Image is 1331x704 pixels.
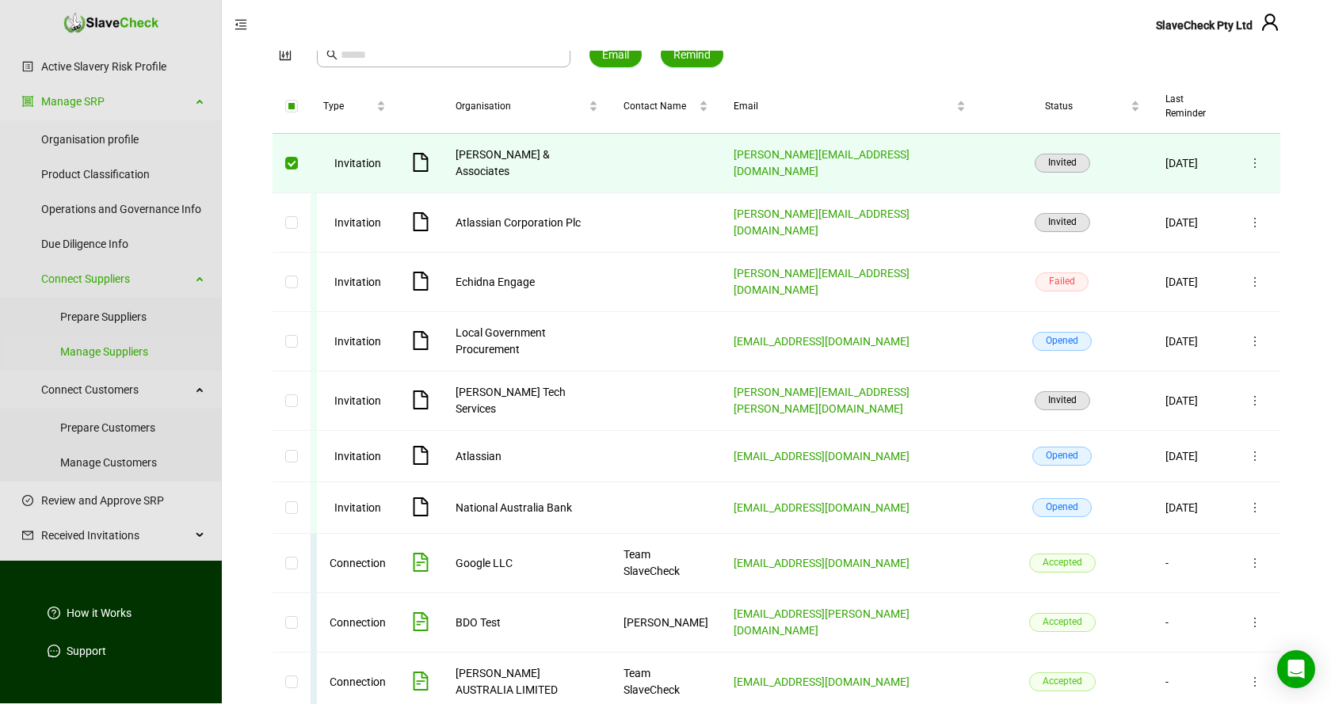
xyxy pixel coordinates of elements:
[1153,482,1230,534] td: [DATE]
[334,394,381,407] span: Invitation
[411,446,430,465] span: file
[734,335,910,348] a: [EMAIL_ADDRESS][DOMAIN_NAME]
[624,99,696,113] span: Contact Name
[443,134,611,193] td: [PERSON_NAME] & Associates
[734,675,910,688] a: [EMAIL_ADDRESS][DOMAIN_NAME]
[22,530,33,541] span: mail
[734,607,910,637] a: [EMAIL_ADDRESS][PERSON_NAME][DOMAIN_NAME]
[67,643,106,659] a: Support
[1249,675,1261,688] span: more
[334,501,381,514] span: Invitation
[334,216,381,229] span: Invitation
[1035,213,1090,232] span: Invited
[721,79,978,134] th: Email
[1260,13,1280,32] span: user
[1153,79,1230,134] th: Last Reminder
[279,48,292,61] span: control
[334,157,381,169] span: Invitation
[443,371,611,431] td: [PERSON_NAME] Tech Services
[734,207,910,237] a: [PERSON_NAME][EMAIL_ADDRESS][DOMAIN_NAME]
[1249,394,1261,407] span: more
[411,553,430,572] span: file-text
[41,554,205,586] a: Reports
[41,485,205,516] a: Review and Approve SRP
[1032,447,1092,466] span: Opened
[411,618,430,631] a: View Slave Risk Profile
[48,645,60,657] span: message
[1277,650,1315,688] div: Open Intercom Messenger
[41,124,205,155] a: Organisation profile
[1153,534,1230,593] td: -
[334,276,381,288] span: Invitation
[734,386,910,415] a: [PERSON_NAME][EMAIL_ADDRESS][PERSON_NAME][DOMAIN_NAME]
[48,607,60,619] span: question-circle
[1153,431,1230,482] td: [DATE]
[22,96,33,107] span: group
[611,534,722,593] td: Team SlaveCheck
[978,79,1153,134] th: Status
[411,678,430,691] a: View Slave Risk Profile
[1035,154,1090,173] span: Invited
[1035,391,1090,410] span: Invited
[443,482,611,534] td: National Australia Bank
[41,193,205,225] a: Operations and Governance Info
[1249,157,1261,169] span: more
[323,99,373,113] span: Type
[1249,216,1261,229] span: more
[456,99,585,113] span: Organisation
[1035,272,1089,291] span: Failed
[41,86,191,117] a: Manage SRP
[235,18,247,31] span: menu-fold
[661,42,723,67] button: Remind
[611,79,722,134] th: Contact Name
[443,534,611,593] td: Google LLC
[734,99,952,113] span: Email
[41,263,191,295] span: Connect Suppliers
[1156,19,1253,32] span: SlaveCheck Pty Ltd
[1029,554,1096,573] span: Accepted
[1032,332,1092,351] span: Opened
[41,228,205,260] a: Due Diligence Info
[443,193,611,253] td: Atlassian Corporation Plc
[443,79,611,134] th: Organisation
[734,557,910,569] a: [EMAIL_ADDRESS][DOMAIN_NAME]
[41,51,205,82] a: Active Slavery Risk Profile
[411,390,430,409] span: file
[734,450,910,462] a: [EMAIL_ADDRESS][DOMAIN_NAME]
[734,148,910,177] a: [PERSON_NAME][EMAIL_ADDRESS][DOMAIN_NAME]
[734,501,910,514] a: [EMAIL_ADDRESS][DOMAIN_NAME]
[60,336,205,367] a: Manage Suppliers
[1249,616,1261,629] span: more
[411,272,430,291] span: file
[41,519,191,551] span: Received Invitations
[1249,557,1261,569] span: more
[443,253,611,312] td: Echidna Engage
[1249,501,1261,514] span: more
[1032,498,1092,517] span: Opened
[991,99,1127,113] span: Status
[673,46,711,63] span: Remind
[611,593,722,653] td: [PERSON_NAME]
[602,46,629,63] span: Email
[1249,335,1261,348] span: more
[411,497,430,516] span: file
[41,374,191,405] span: Connect Customers
[334,450,381,462] span: Invitation
[330,616,386,629] span: Connection
[1153,134,1230,193] td: [DATE]
[589,42,642,67] button: Email
[1153,312,1230,371] td: [DATE]
[1153,593,1230,653] td: -
[1029,613,1096,632] span: Accepted
[734,267,910,296] a: [PERSON_NAME][EMAIL_ADDRESS][DOMAIN_NAME]
[67,605,132,621] a: How it Works
[334,335,381,348] span: Invitation
[411,212,430,231] span: file
[1249,276,1261,288] span: more
[60,412,205,443] a: Prepare Customers
[1153,193,1230,253] td: [DATE]
[443,593,611,653] td: BDO Test
[1153,371,1230,431] td: [DATE]
[411,612,430,631] span: file-text
[311,79,399,134] th: Type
